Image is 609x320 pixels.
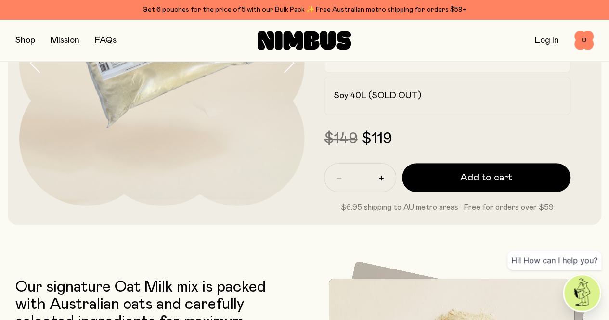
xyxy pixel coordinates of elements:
[334,90,421,102] h2: Soy 40L (SOLD OUT)
[15,4,594,15] div: Get 6 pouches for the price of 5 with our Bulk Pack ✨ Free Australian metro shipping for orders $59+
[564,275,600,311] img: agent
[402,163,571,192] button: Add to cart
[507,251,601,270] div: Hi! How can I help you?
[51,36,79,45] a: Mission
[324,202,571,213] p: $6.95 shipping to AU metro areas · Free for orders over $59
[324,131,358,147] span: $149
[535,36,559,45] a: Log In
[574,31,594,50] button: 0
[95,36,117,45] a: FAQs
[460,171,512,184] span: Add to cart
[362,131,392,147] span: $119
